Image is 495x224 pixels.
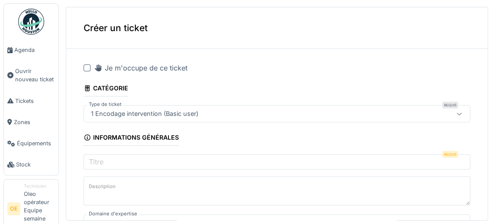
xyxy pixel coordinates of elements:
li: OE [7,202,20,215]
label: Titre [87,157,105,167]
div: Créer un ticket [66,7,488,49]
div: Requis [442,102,458,109]
label: Domaine d'expertise [87,210,139,218]
div: 1 Encodage intervention (Basic user) [87,109,202,118]
a: Ouvrir nouveau ticket [4,61,58,90]
span: Ouvrir nouveau ticket [15,67,55,83]
a: Agenda [4,39,58,61]
div: Requis [442,151,458,158]
span: Agenda [14,46,55,54]
a: Tickets [4,90,58,112]
div: Catégorie [84,82,128,96]
a: Zones [4,112,58,133]
label: Description [87,181,117,192]
img: Badge_color-CXgf-gQk.svg [18,9,44,35]
span: Tickets [15,97,55,105]
div: Je m'occupe de ce ticket [94,63,188,73]
a: Stock [4,154,58,175]
span: Stock [16,160,55,169]
a: Équipements [4,133,58,154]
span: Zones [14,118,55,126]
span: Équipements [17,139,55,147]
div: Informations générales [84,131,179,146]
div: Technicien [24,183,55,189]
label: Type de ticket [87,101,123,108]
